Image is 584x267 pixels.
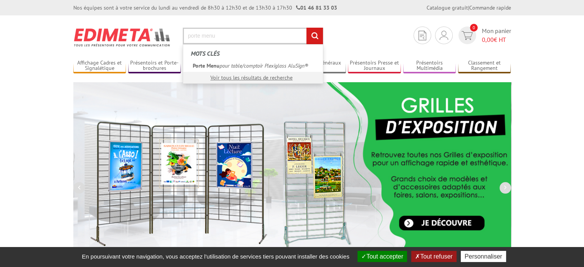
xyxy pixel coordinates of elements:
[73,23,171,51] img: Présentoir, panneau, stand - Edimeta - PLV, affichage, mobilier bureau, entreprise
[348,60,401,72] a: Présentoirs Presse et Journaux
[462,31,473,40] img: devis rapide
[411,251,456,262] button: Tout refuser
[457,27,511,44] a: devis rapide 0 Mon panier 0,00€ HT
[306,28,323,44] input: rechercher
[183,44,323,84] div: Rechercher un produit ou une référence...
[296,4,337,11] strong: 01 46 81 33 03
[73,60,126,72] a: Affichage Cadres et Signalétique
[73,4,337,12] div: Nos équipes sont à votre service du lundi au vendredi de 8h30 à 12h30 et de 13h30 à 17h30
[482,27,511,44] span: Mon panier
[427,4,468,11] a: Catalogue gratuit
[458,60,511,72] a: Classement et Rangement
[482,35,511,44] span: € HT
[191,50,220,57] span: Mots clés
[357,251,407,262] button: Tout accepter
[469,4,511,11] a: Commande rapide
[440,31,448,40] img: devis rapide
[427,4,511,12] div: |
[189,60,317,71] a: Porte Menupour table/comptoir Plexiglass AluSign®
[470,24,478,32] span: 0
[419,31,426,40] img: devis rapide
[482,36,494,43] span: 0,00
[193,62,220,69] em: Porte Menu
[210,74,293,81] a: Voir tous les résultats de recherche
[128,60,181,72] a: Présentoirs et Porte-brochures
[183,28,323,44] input: Rechercher un produit ou une référence...
[403,60,456,72] a: Présentoirs Multimédia
[461,251,506,262] button: Personnaliser (fenêtre modale)
[78,253,353,260] span: En poursuivant votre navigation, vous acceptez l'utilisation de services tiers pouvant installer ...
